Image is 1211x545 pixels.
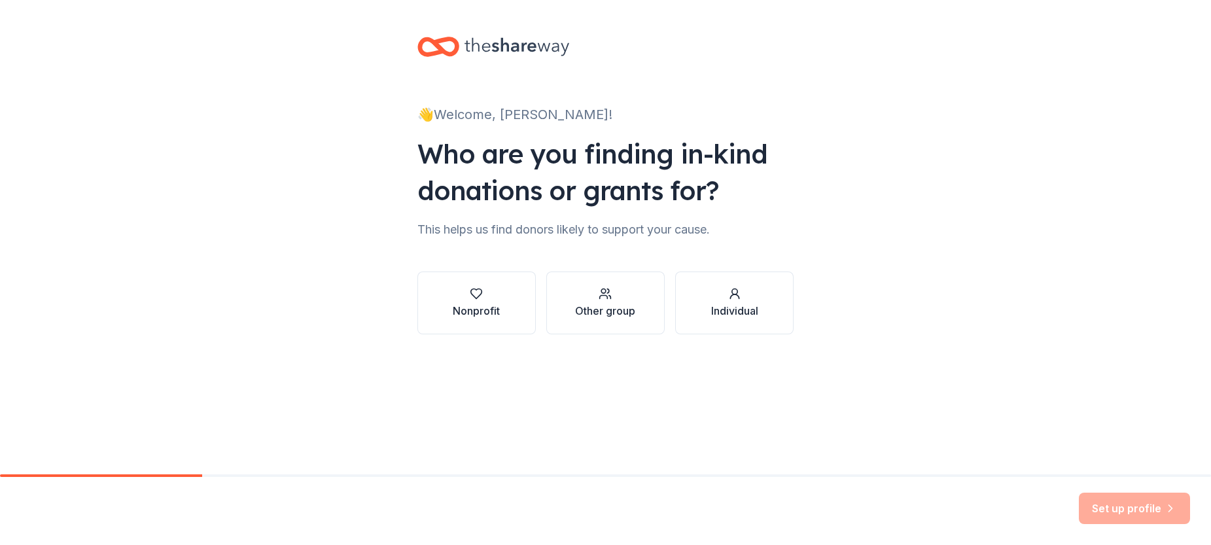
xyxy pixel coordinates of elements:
div: Individual [711,303,758,319]
div: Nonprofit [453,303,500,319]
div: Other group [575,303,635,319]
button: Other group [546,272,665,334]
div: 👋 Welcome, [PERSON_NAME]! [417,104,794,125]
button: Individual [675,272,794,334]
div: This helps us find donors likely to support your cause. [417,219,794,240]
button: Nonprofit [417,272,536,334]
div: Who are you finding in-kind donations or grants for? [417,135,794,209]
